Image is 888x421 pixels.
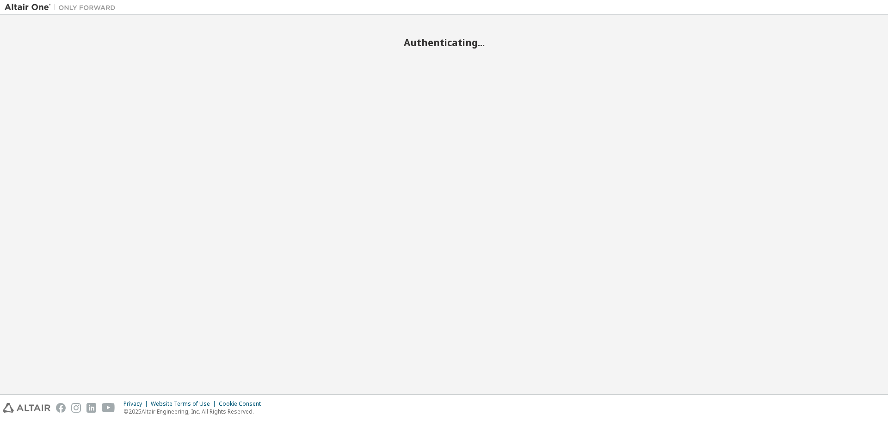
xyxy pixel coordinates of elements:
div: Website Terms of Use [151,400,219,408]
img: altair_logo.svg [3,403,50,413]
img: Altair One [5,3,120,12]
div: Privacy [123,400,151,408]
h2: Authenticating... [5,37,883,49]
img: linkedin.svg [86,403,96,413]
img: instagram.svg [71,403,81,413]
p: © 2025 Altair Engineering, Inc. All Rights Reserved. [123,408,266,415]
img: youtube.svg [102,403,115,413]
img: facebook.svg [56,403,66,413]
div: Cookie Consent [219,400,266,408]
